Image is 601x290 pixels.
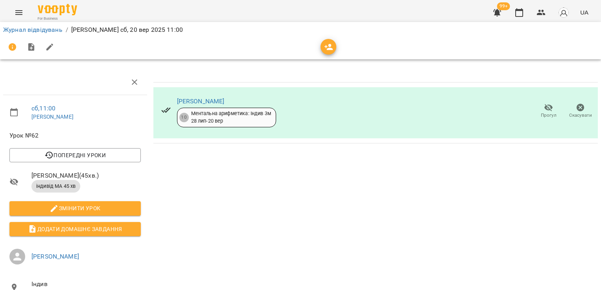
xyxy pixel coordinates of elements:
a: [PERSON_NAME] [31,114,74,120]
button: Прогул [533,100,564,122]
button: Додати домашнє завдання [9,222,141,236]
span: UA [580,8,588,17]
img: avatar_s.png [558,7,569,18]
a: [PERSON_NAME] [177,97,225,105]
a: [PERSON_NAME] [31,253,79,260]
button: Змінити урок [9,201,141,215]
span: індивід МА 45 хв [31,183,80,190]
button: UA [577,5,592,20]
span: Урок №62 [9,131,141,140]
span: Прогул [541,112,557,119]
span: Скасувати [569,112,592,119]
a: Журнал відвідувань [3,26,63,33]
img: Voopty Logo [38,4,77,15]
span: For Business [38,16,77,21]
span: Додати домашнє завдання [16,224,135,234]
span: [PERSON_NAME] ( 45 хв. ) [31,171,141,180]
span: Попередні уроки [16,151,135,160]
span: Змінити урок [16,204,135,213]
button: Скасувати [564,100,596,122]
li: / [66,25,68,35]
span: 99+ [497,2,510,10]
a: сб , 11:00 [31,105,55,112]
div: Ментальна арифметика: Індив 3м 28 лип - 20 вер [191,110,271,125]
p: [PERSON_NAME] сб, 20 вер 2025 11:00 [71,25,183,35]
button: Menu [9,3,28,22]
span: Індив [31,279,141,289]
div: 10 [179,113,189,122]
button: Попередні уроки [9,148,141,162]
nav: breadcrumb [3,25,598,35]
